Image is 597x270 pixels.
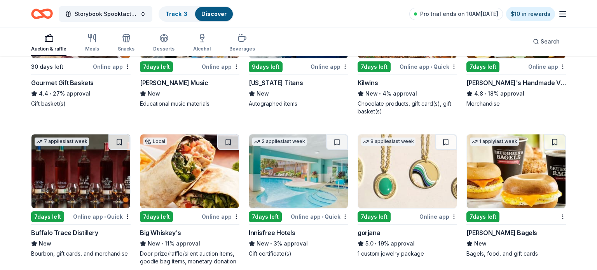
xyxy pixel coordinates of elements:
div: 7 days left [140,211,173,222]
div: [US_STATE] Titans [249,78,303,87]
div: Online app Quick [73,212,131,221]
button: Search [527,34,566,49]
div: 2 applies last week [252,138,307,146]
span: • [484,91,486,97]
div: Bagels, food, and gift cards [466,250,566,258]
button: Auction & raffle [31,30,66,56]
div: Desserts [153,46,175,52]
div: Meals [85,46,99,52]
div: 9 days left [249,61,283,72]
div: [PERSON_NAME]'s Handmade Vodka [466,78,566,87]
div: Snacks [118,46,134,52]
div: Kilwins [358,78,378,87]
div: Online app [311,62,348,71]
div: 7 days left [31,211,64,222]
div: 30 days left [31,62,63,71]
div: 19% approval [358,239,457,248]
div: [PERSON_NAME] Music [140,78,208,87]
div: 7 days left [358,61,391,72]
span: • [49,91,51,97]
a: Track· 3 [166,10,187,17]
div: Local [143,138,167,145]
a: Image for Buffalo Trace Distillery7 applieslast week7days leftOnline app•QuickBuffalo Trace Disti... [31,134,131,258]
a: Image for Innisfree Hotels2 applieslast week7days leftOnline app•QuickInnisfree HotelsNew•3% appr... [249,134,348,258]
img: Image for gorjana [358,134,457,208]
div: Online app [528,62,566,71]
div: 7 days left [358,211,391,222]
div: Autographed items [249,100,348,108]
span: New [39,239,51,248]
img: Image for Innisfree Hotels [249,134,348,208]
div: gorjana [358,228,380,237]
span: New [257,239,269,248]
div: Innisfree Hotels [249,228,295,237]
div: Online app [419,212,457,221]
div: Online app [93,62,131,71]
div: 1 custom jewelry package [358,250,457,258]
button: Storybook Spooktactular [59,6,152,22]
div: Auction & raffle [31,46,66,52]
div: Online app Quick [291,212,348,221]
div: Gift basket(s) [31,100,131,108]
div: Online app [202,212,239,221]
div: 7 days left [249,211,282,222]
img: Image for Buffalo Trace Distillery [31,134,130,208]
div: Buffalo Trace Distillery [31,228,98,237]
div: Gift certificate(s) [249,250,348,258]
div: [PERSON_NAME] Bagels [466,228,537,237]
div: 7 days left [466,211,499,222]
span: New [257,89,269,98]
div: Door prize/raffle/silent auction items, goodie bag items, monetary donation [140,250,239,265]
a: Image for Bruegger's Bagels1 applylast week7days left[PERSON_NAME] BagelsNewBagels, food, and gif... [466,134,566,258]
div: 8 applies last week [361,138,415,146]
button: Alcohol [193,30,211,56]
span: Search [541,37,560,46]
div: 7 applies last week [35,138,89,146]
img: Image for Bruegger's Bagels [467,134,566,208]
span: • [161,240,163,247]
div: Bourbon, gift cards, and merchandise [31,250,131,258]
a: Image for Big Whiskey'sLocal7days leftOnline appBig Whiskey'sNew•11% approvalDoor prize/raffle/si... [140,134,239,265]
div: Educational music materials [140,100,239,108]
span: New [365,89,378,98]
button: Meals [85,30,99,56]
div: Merchandise [466,100,566,108]
span: • [379,91,381,97]
a: Discover [201,10,227,17]
span: Pro trial ends on 10AM[DATE] [420,9,498,19]
a: Home [31,5,53,23]
div: 11% approval [140,239,239,248]
div: Big Whiskey's [140,228,181,237]
span: New [474,239,487,248]
span: 4.8 [474,89,483,98]
button: Beverages [229,30,255,56]
div: Online app Quick [400,62,457,71]
div: 27% approval [31,89,131,98]
span: 5.0 [365,239,374,248]
div: 4% approval [358,89,457,98]
span: • [431,64,432,70]
div: Online app [202,62,239,71]
a: Pro trial ends on 10AM[DATE] [409,8,503,20]
img: Image for Big Whiskey's [140,134,239,208]
span: • [375,240,377,247]
div: 1 apply last week [470,138,519,146]
span: • [322,214,323,220]
div: Chocolate products, gift card(s), gift basket(s) [358,100,457,115]
a: $10 in rewards [506,7,555,21]
div: 3% approval [249,239,348,248]
button: Track· 3Discover [159,6,234,22]
div: Alcohol [193,46,211,52]
a: Image for gorjana8 applieslast week7days leftOnline appgorjana5.0•19% approval1 custom jewelry pa... [358,134,457,258]
span: • [270,240,272,247]
button: Desserts [153,30,175,56]
div: 7 days left [140,61,173,72]
span: 4.4 [39,89,48,98]
span: New [148,89,160,98]
div: 7 days left [466,61,499,72]
div: Beverages [229,46,255,52]
span: Storybook Spooktactular [75,9,137,19]
div: Gourmet Gift Baskets [31,78,94,87]
span: New [148,239,160,248]
div: 18% approval [466,89,566,98]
